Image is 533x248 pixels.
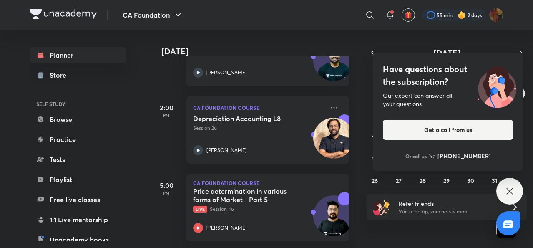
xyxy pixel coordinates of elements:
[206,69,247,76] p: [PERSON_NAME]
[443,177,450,185] abbr: October 29, 2025
[368,130,382,144] button: October 12, 2025
[467,177,474,185] abbr: October 30, 2025
[193,187,297,204] h5: Price determination in various forms of Market - Part 5
[440,174,453,187] button: October 29, 2025
[470,63,523,108] img: ttu_illustration_new.svg
[50,70,71,80] div: Store
[30,191,126,208] a: Free live classes
[150,190,183,195] p: PM
[420,177,426,185] abbr: October 28, 2025
[30,67,126,84] a: Store
[314,45,354,85] img: Avatar
[392,174,405,187] button: October 27, 2025
[372,177,378,185] abbr: October 26, 2025
[193,205,324,213] p: Session 46
[405,11,412,19] img: avatar
[206,224,247,232] p: [PERSON_NAME]
[368,152,382,165] button: October 19, 2025
[402,8,415,22] button: avatar
[30,211,126,228] a: 1:1 Live mentorship
[399,199,501,208] h6: Refer friends
[383,63,513,88] h4: Have questions about the subscription?
[383,91,513,108] div: Our expert can answer all your questions
[150,113,183,118] p: PM
[458,11,466,19] img: streak
[464,174,477,187] button: October 30, 2025
[30,231,126,248] a: Unacademy books
[30,111,126,128] a: Browse
[30,47,126,63] a: Planner
[206,147,247,154] p: [PERSON_NAME]
[30,151,126,168] a: Tests
[372,133,377,141] abbr: October 12, 2025
[150,180,183,190] h5: 5:00
[396,177,402,185] abbr: October 27, 2025
[372,155,378,163] abbr: October 19, 2025
[30,9,97,21] a: Company Logo
[30,97,126,111] h6: SELF STUDY
[193,124,324,132] p: Session 26
[30,131,126,148] a: Practice
[193,180,342,185] p: CA Foundation Course
[488,174,501,187] button: October 31, 2025
[150,103,183,113] h5: 2:00
[378,47,515,58] button: [DATE]
[314,200,354,240] img: Avatar
[161,46,357,56] h4: [DATE]
[399,208,501,215] p: Win a laptop, vouchers & more
[416,174,430,187] button: October 28, 2025
[433,47,460,58] span: [DATE]
[193,114,297,123] h5: Depreciation Accounting L8
[489,8,503,22] img: gungun Raj
[492,177,498,185] abbr: October 31, 2025
[368,109,382,122] button: October 5, 2025
[30,9,97,19] img: Company Logo
[368,174,382,187] button: October 26, 2025
[429,152,491,160] a: [PHONE_NUMBER]
[437,152,491,160] h6: [PHONE_NUMBER]
[373,199,390,215] img: referral
[405,152,427,160] p: Or call us
[118,7,188,23] button: CA Foundation
[383,120,513,140] button: Get a call from us
[193,206,207,213] span: Live
[30,171,126,188] a: Playlist
[193,103,324,113] p: CA Foundation Course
